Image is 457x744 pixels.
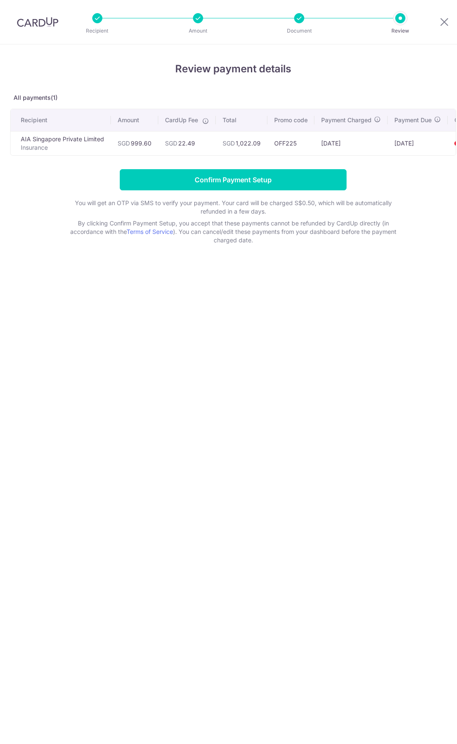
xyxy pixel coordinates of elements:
[66,27,129,35] p: Recipient
[165,116,198,124] span: CardUp Fee
[321,116,372,124] span: Payment Charged
[369,27,432,35] p: Review
[64,199,402,216] p: You will get an OTP via SMS to verify your payment. Your card will be charged S$0.50, which will ...
[267,131,314,155] td: OFF225
[17,17,58,27] img: CardUp
[223,140,235,147] span: SGD
[10,61,456,77] h4: Review payment details
[158,131,216,155] td: 22.49
[388,131,448,155] td: [DATE]
[118,140,130,147] span: SGD
[267,109,314,131] th: Promo code
[403,719,449,740] iframe: Opens a widget where you can find more information
[64,219,402,244] p: By clicking Confirm Payment Setup, you accept that these payments cannot be refunded by CardUp di...
[314,131,388,155] td: [DATE]
[111,131,158,155] td: 999.60
[167,27,229,35] p: Amount
[111,109,158,131] th: Amount
[120,169,347,190] input: Confirm Payment Setup
[21,143,104,152] p: Insurance
[268,27,330,35] p: Document
[394,116,432,124] span: Payment Due
[216,109,267,131] th: Total
[10,93,456,102] p: All payments(1)
[11,131,111,155] td: AIA Singapore Private Limited
[216,131,267,155] td: 1,022.09
[11,109,111,131] th: Recipient
[165,140,177,147] span: SGD
[127,228,173,235] a: Terms of Service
